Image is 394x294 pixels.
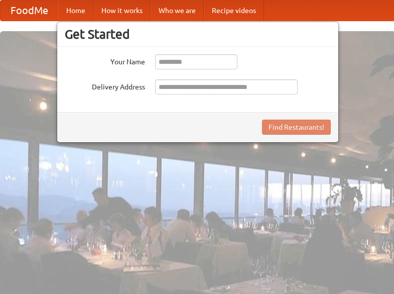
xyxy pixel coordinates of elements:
[65,79,145,92] label: Delivery Address
[204,1,264,21] a: Recipe videos
[93,1,151,21] a: How it works
[1,1,58,21] a: FoodMe
[65,54,145,67] label: Your Name
[151,1,204,21] a: Who we are
[65,27,331,42] h3: Get Started
[262,120,331,135] button: Find Restaurants!
[58,1,93,21] a: Home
